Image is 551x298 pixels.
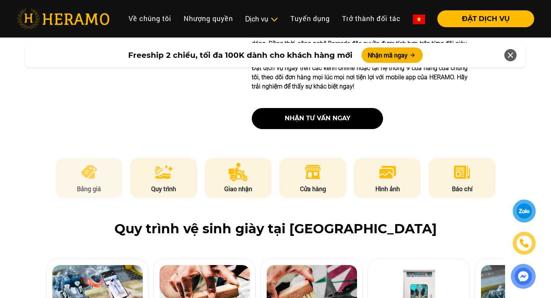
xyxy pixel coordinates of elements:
p: Đặt dịch vụ ngay trên các kênh online hoặc tại hệ thống 9 cửa hàng của chúng tôi, theo dõi đơn hà... [252,64,468,91]
a: phone-icon [514,233,535,254]
p: Báo chí [429,184,496,193]
img: process.png [155,163,173,181]
p: Quy trình [130,184,197,193]
img: store.png [303,163,322,181]
p: Giao nhận [205,184,272,193]
img: heramo-logo.png [17,9,109,29]
a: Tuyển dụng [284,10,336,27]
img: phone-icon [520,239,529,248]
img: image.png [378,163,397,181]
span: Freeship 2 chiều, tối đa 100K dành cho khách hàng mới [128,49,352,61]
a: ĐẶT DỊCH VỤ [431,15,534,22]
a: Nhượng quyền [178,10,239,27]
div: Dịch vụ [245,14,278,24]
img: news.png [453,163,471,181]
button: ĐẶT DỊCH VỤ [437,10,534,27]
a: Về chúng tôi [122,10,178,27]
p: Hình ảnh [354,184,421,193]
button: nhận tư vấn ngay [252,108,383,129]
img: delivery.png [228,163,248,181]
a: Trở thành đối tác [336,10,407,27]
h2: Quy trình vệ sinh giày tại [GEOGRAPHIC_DATA] [17,221,534,237]
img: subToggleIcon [270,16,278,23]
p: Bảng giá [55,184,123,193]
img: vn-flag.png [413,15,425,24]
img: pricing.png [80,163,98,181]
button: Nhận mã ngay [362,47,423,63]
p: Cửa hàng [279,184,347,193]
